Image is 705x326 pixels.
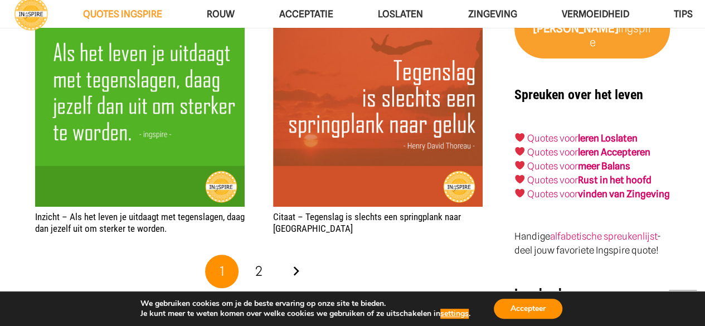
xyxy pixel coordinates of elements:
span: Loslaten [378,8,423,20]
span: QUOTES INGSPIRE [83,8,162,20]
span: Pagina 1 [205,255,239,288]
a: Pagina 2 [242,255,276,288]
span: ROUW [207,8,235,20]
p: We gebruiken cookies om je de beste ervaring op onze site te bieden. [140,299,470,309]
strong: Spreuken over het leven [514,87,643,103]
span: Acceptatie [279,8,333,20]
a: Terug naar top [669,290,697,318]
a: Inzicht – Als het leven je uitdaagt met tegenslagen, daag dan jezelf uit om sterker te worden. [35,211,245,233]
a: Citaat – Tegenslag is slechts een springplank naar [GEOGRAPHIC_DATA] [273,211,461,233]
span: Zingeving [468,8,517,20]
a: Quotes voormeer Balans [527,160,630,172]
img: ❤ [515,133,524,142]
a: alfabetische spreukenlijst [550,231,657,242]
button: settings [440,309,469,319]
img: ❤ [515,147,524,156]
strong: Leeshoek [514,286,565,301]
a: leren Accepteren [578,147,650,158]
a: Quotes voorRust in het hoofd [527,174,651,186]
a: leren Loslaten [578,133,638,144]
p: Handige - deel jouw favoriete Ingspire quote! [514,230,670,257]
p: Je kunt meer te weten komen over welke cookies we gebruiken of ze uitschakelen in . [140,309,470,319]
span: 1 [220,263,225,279]
strong: vinden van Zingeving [578,188,670,200]
strong: meer Balans [578,160,630,172]
span: 2 [255,263,262,279]
img: ❤ [515,174,524,184]
span: TIPS [673,8,692,20]
button: Accepteer [494,299,562,319]
strong: Rust in het hoofd [578,174,651,186]
img: ❤ [515,188,524,198]
a: Quotes voor [527,147,578,158]
span: VERMOEIDHEID [561,8,629,20]
img: ❤ [515,160,524,170]
a: Quotes voorvinden van Zingeving [527,188,670,200]
a: Quotes voor [527,133,578,144]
